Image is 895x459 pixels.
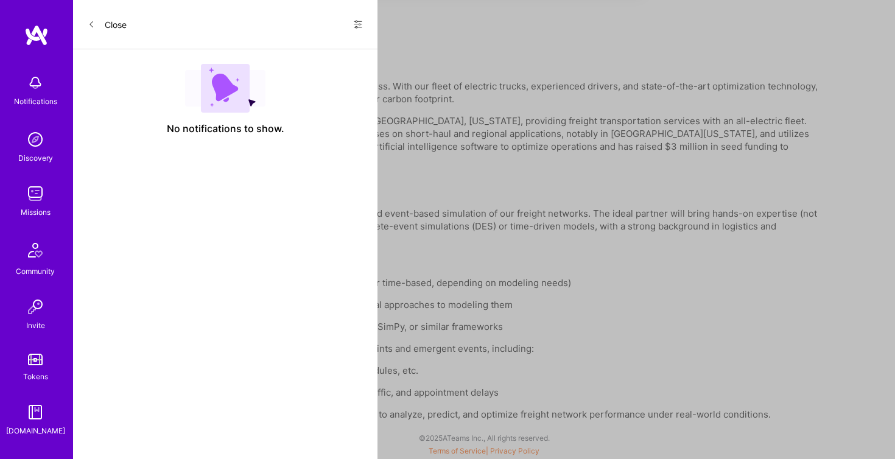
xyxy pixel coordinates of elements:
div: Discovery [18,152,53,164]
img: guide book [23,400,47,424]
img: teamwork [23,181,47,206]
div: Community [16,265,55,278]
button: Close [88,15,127,34]
div: Missions [21,206,51,219]
img: discovery [23,127,47,152]
div: Invite [26,319,45,332]
img: Invite [23,295,47,319]
img: bell [23,71,47,95]
img: empty [185,64,265,113]
div: [DOMAIN_NAME] [6,424,65,437]
img: tokens [28,354,43,365]
div: Notifications [14,95,57,108]
img: Community [21,236,50,265]
img: logo [24,24,49,46]
div: Tokens [23,370,48,383]
span: No notifications to show. [167,122,284,135]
